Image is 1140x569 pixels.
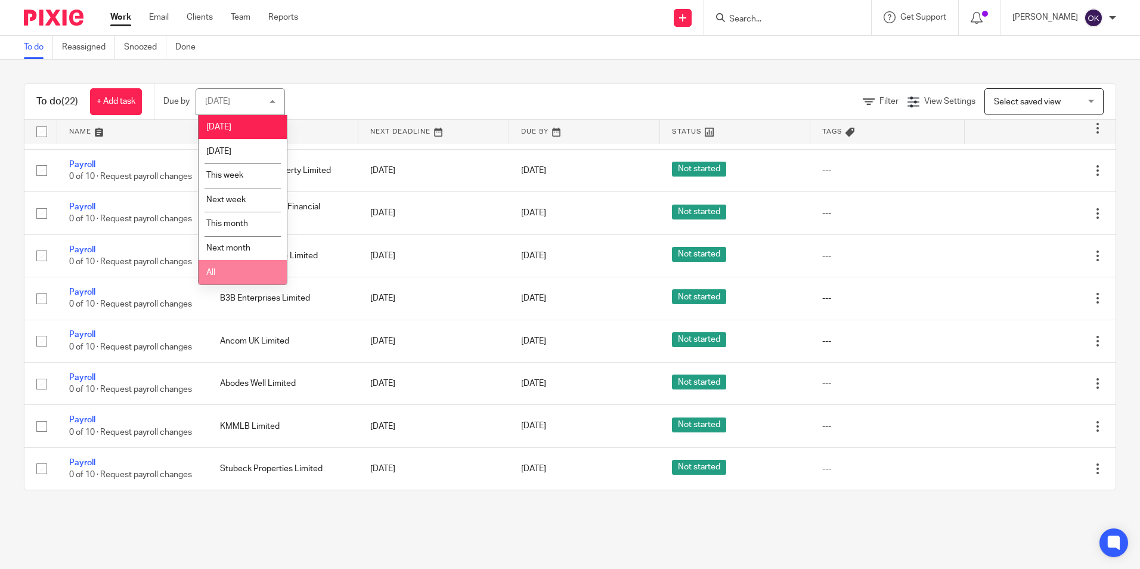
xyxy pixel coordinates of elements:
[69,330,95,339] a: Payroll
[728,14,835,25] input: Search
[672,162,726,177] span: Not started
[24,10,83,26] img: Pixie
[69,385,192,394] span: 0 of 10 · Request payroll changes
[672,332,726,347] span: Not started
[69,373,95,382] a: Payroll
[90,88,142,115] a: + Add task
[822,207,953,219] div: ---
[208,320,359,362] td: Ancom UK Limited
[358,192,509,234] td: [DATE]
[206,219,248,228] span: This month
[822,420,953,432] div: ---
[521,422,546,431] span: [DATE]
[521,379,546,388] span: [DATE]
[521,209,546,217] span: [DATE]
[822,463,953,475] div: ---
[900,13,946,21] span: Get Support
[231,11,250,23] a: Team
[208,405,359,447] td: KMMLB Limited
[924,97,975,106] span: View Settings
[175,36,205,59] a: Done
[521,252,546,260] span: [DATE]
[521,166,546,175] span: [DATE]
[672,418,726,432] span: Not started
[69,428,192,437] span: 0 of 10 · Request payroll changes
[206,268,215,277] span: All
[205,97,230,106] div: [DATE]
[358,447,509,490] td: [DATE]
[268,11,298,23] a: Reports
[521,294,546,302] span: [DATE]
[879,97,899,106] span: Filter
[994,98,1061,106] span: Select saved view
[672,375,726,389] span: Not started
[110,11,131,23] a: Work
[206,123,231,131] span: [DATE]
[69,215,192,224] span: 0 of 10 · Request payroll changes
[69,203,95,211] a: Payroll
[206,196,246,204] span: Next week
[358,405,509,447] td: [DATE]
[1084,8,1103,27] img: svg%3E
[822,250,953,262] div: ---
[206,244,250,252] span: Next month
[358,277,509,320] td: [DATE]
[187,11,213,23] a: Clients
[358,149,509,191] td: [DATE]
[61,97,78,106] span: (22)
[208,447,359,490] td: Stubeck Properties Limited
[358,320,509,362] td: [DATE]
[521,337,546,345] span: [DATE]
[521,465,546,473] span: [DATE]
[822,335,953,347] div: ---
[69,172,192,181] span: 0 of 10 · Request payroll changes
[822,292,953,304] div: ---
[208,277,359,320] td: B3B Enterprises Limited
[672,289,726,304] span: Not started
[822,165,953,177] div: ---
[69,301,192,309] span: 0 of 10 · Request payroll changes
[358,234,509,277] td: [DATE]
[69,288,95,296] a: Payroll
[206,147,231,156] span: [DATE]
[358,363,509,405] td: [DATE]
[69,258,192,266] span: 0 of 10 · Request payroll changes
[1012,11,1078,23] p: [PERSON_NAME]
[36,95,78,108] h1: To do
[672,205,726,219] span: Not started
[672,247,726,262] span: Not started
[24,36,53,59] a: To do
[69,471,192,479] span: 0 of 10 · Request payroll changes
[208,363,359,405] td: Abodes Well Limited
[206,171,243,180] span: This week
[124,36,166,59] a: Snoozed
[69,160,95,169] a: Payroll
[822,378,953,389] div: ---
[62,36,115,59] a: Reassigned
[69,459,95,467] a: Payroll
[69,246,95,254] a: Payroll
[163,95,190,107] p: Due by
[69,343,192,351] span: 0 of 10 · Request payroll changes
[149,11,169,23] a: Email
[672,460,726,475] span: Not started
[69,416,95,424] a: Payroll
[822,128,842,135] span: Tags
